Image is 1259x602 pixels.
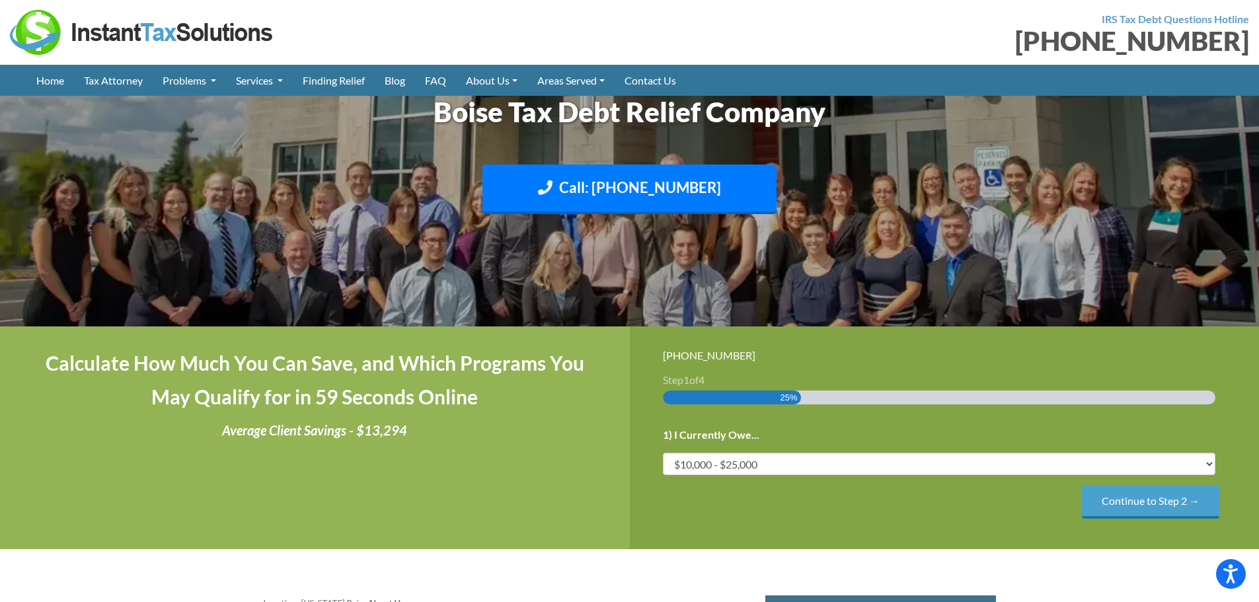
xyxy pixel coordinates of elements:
i: Average Client Savings - $13,294 [222,422,407,438]
div: [PHONE_NUMBER] [663,346,1227,364]
h4: Calculate How Much You Can Save, and Which Programs You May Qualify for in 59 Seconds Online [33,346,597,414]
img: Instant Tax Solutions Logo [10,10,274,55]
a: Contact Us [615,65,686,96]
span: 4 [699,373,705,386]
a: Call: [PHONE_NUMBER] [482,165,777,214]
a: Instant Tax Solutions Logo [10,24,274,37]
h3: Step of [663,375,1227,385]
span: 25% [781,391,798,404]
a: About Us [456,65,527,96]
h1: Boise Tax Debt Relief Company [263,93,997,132]
a: Problems [153,65,226,96]
strong: IRS Tax Debt Questions Hotline [1102,13,1249,25]
a: Areas Served [527,65,615,96]
a: Home [26,65,74,96]
a: Tax Attorney [74,65,153,96]
label: 1) I Currently Owe... [663,428,759,442]
input: Continue to Step 2 → [1082,485,1219,519]
a: Blog [375,65,415,96]
span: 1 [683,373,689,386]
a: Services [226,65,293,96]
a: FAQ [415,65,456,96]
div: [PHONE_NUMBER] [640,28,1250,54]
a: Finding Relief [293,65,375,96]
